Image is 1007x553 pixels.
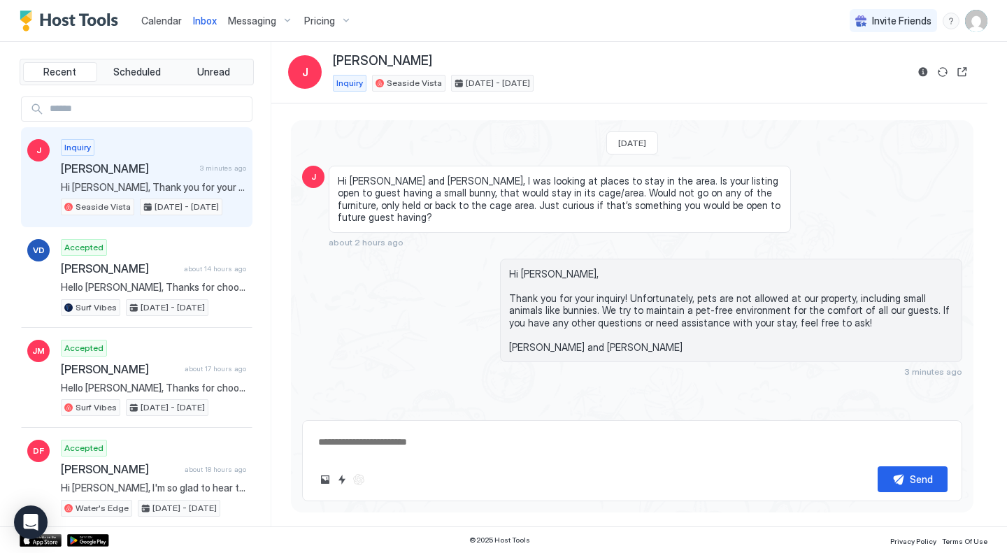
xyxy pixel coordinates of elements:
[890,537,936,545] span: Privacy Policy
[333,53,432,69] span: [PERSON_NAME]
[915,64,931,80] button: Reservation information
[228,15,276,27] span: Messaging
[878,466,948,492] button: Send
[942,537,987,545] span: Terms Of Use
[141,301,205,314] span: [DATE] - [DATE]
[942,533,987,547] a: Terms Of Use
[155,201,219,213] span: [DATE] - [DATE]
[965,10,987,32] div: User profile
[336,77,363,89] span: Inquiry
[61,382,246,394] span: Hello [PERSON_NAME], Thanks for choosing to stay at our place! We are sure you will love it. We w...
[61,462,179,476] span: [PERSON_NAME]
[302,64,308,80] span: J
[76,401,117,414] span: Surf Vibes
[141,15,182,27] span: Calendar
[43,66,76,78] span: Recent
[193,15,217,27] span: Inbox
[32,345,45,357] span: JM
[61,482,246,494] span: Hi [PERSON_NAME], I'm so glad to hear that you had a wonderful time! Thank you for letting us kno...
[311,171,316,183] span: J
[61,261,178,275] span: [PERSON_NAME]
[44,97,252,121] input: Input Field
[20,59,254,85] div: tab-group
[329,237,403,247] span: about 2 hours ago
[890,533,936,547] a: Privacy Policy
[387,77,442,89] span: Seaside Vista
[910,472,933,487] div: Send
[469,536,530,545] span: © 2025 Host Tools
[36,144,41,157] span: J
[304,15,335,27] span: Pricing
[200,164,246,173] span: 3 minutes ago
[466,77,530,89] span: [DATE] - [DATE]
[141,13,182,28] a: Calendar
[185,465,246,474] span: about 18 hours ago
[509,268,953,354] span: Hi [PERSON_NAME], Thank you for your inquiry! Unfortunately, pets are not allowed at our property...
[334,471,350,488] button: Quick reply
[141,401,205,414] span: [DATE] - [DATE]
[872,15,931,27] span: Invite Friends
[943,13,959,29] div: menu
[193,13,217,28] a: Inbox
[20,10,124,31] a: Host Tools Logo
[76,502,129,515] span: Water's Edge
[954,64,971,80] button: Open reservation
[338,175,782,224] span: Hi [PERSON_NAME] and [PERSON_NAME], I was looking at places to stay in the area. Is your listing ...
[61,181,246,194] span: Hi [PERSON_NAME], Thank you for your inquiry! Unfortunately, pets are not allowed at our property...
[76,301,117,314] span: Surf Vibes
[64,342,103,354] span: Accepted
[33,244,45,257] span: VD
[64,141,91,154] span: Inquiry
[76,201,131,213] span: Seaside Vista
[934,64,951,80] button: Sync reservation
[64,241,103,254] span: Accepted
[152,502,217,515] span: [DATE] - [DATE]
[100,62,174,82] button: Scheduled
[61,161,194,175] span: [PERSON_NAME]
[67,534,109,547] a: Google Play Store
[113,66,161,78] span: Scheduled
[14,505,48,539] div: Open Intercom Messenger
[184,264,246,273] span: about 14 hours ago
[20,534,62,547] a: App Store
[61,362,179,376] span: [PERSON_NAME]
[61,281,246,294] span: Hello [PERSON_NAME], Thanks for choosing to stay at our place! We are sure you will love it. We w...
[317,471,334,488] button: Upload image
[185,364,246,373] span: about 17 hours ago
[33,445,44,457] span: DF
[23,62,97,82] button: Recent
[176,62,250,82] button: Unread
[64,442,103,454] span: Accepted
[618,138,646,148] span: [DATE]
[197,66,230,78] span: Unread
[904,366,962,377] span: 3 minutes ago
